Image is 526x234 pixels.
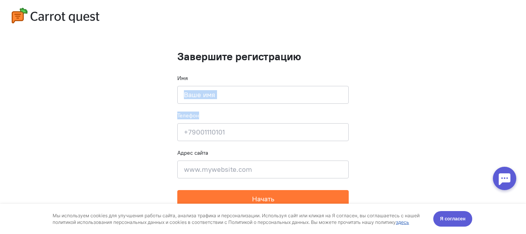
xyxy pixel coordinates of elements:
[177,51,349,63] h1: Завершите регистрацию
[177,190,349,208] button: Начать
[53,9,424,22] div: Мы используем cookies для улучшения работы сайта, анализа трафика и персонализации. Используя сай...
[396,16,409,21] a: здесь
[252,194,274,203] span: Начать
[12,8,99,23] img: carrot-quest-logo.svg
[177,86,349,104] input: Ваше имя
[177,74,188,82] label: Имя
[177,112,199,119] label: Телефон
[177,123,349,141] input: +79001110101
[177,161,349,178] input: www.mywebsite.com
[177,149,208,157] label: Адрес сайта
[433,7,472,23] button: Я согласен
[440,11,466,19] span: Я согласен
